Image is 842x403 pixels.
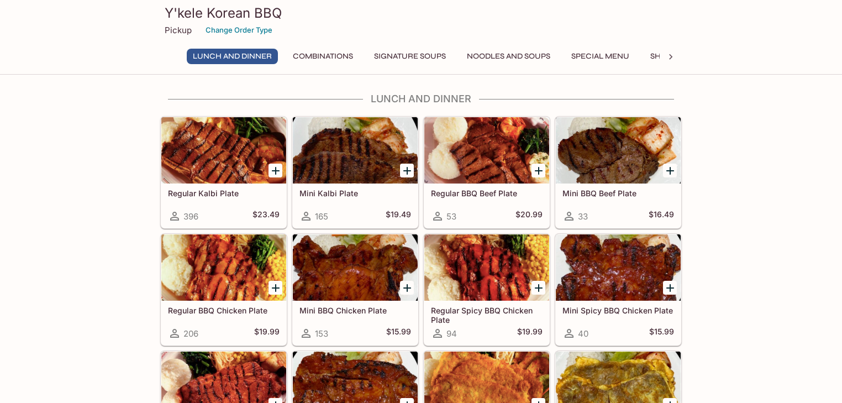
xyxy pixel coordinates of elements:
h5: Regular Spicy BBQ Chicken Plate [431,306,543,324]
div: Regular BBQ Chicken Plate [161,234,286,301]
button: Add Regular Spicy BBQ Chicken Plate [531,281,545,295]
h5: $16.49 [649,210,674,223]
h5: Mini Kalbi Plate [299,189,411,198]
p: Pickup [165,25,192,35]
span: 40 [578,328,588,339]
h5: $15.99 [386,327,411,340]
button: Signature Soups [368,49,452,64]
div: Mini BBQ Chicken Plate [293,234,418,301]
div: Regular Kalbi Plate [161,117,286,184]
button: Add Mini Spicy BBQ Chicken Plate [663,281,677,295]
button: Add Regular Kalbi Plate [269,164,282,177]
button: Add Regular BBQ Beef Plate [531,164,545,177]
h5: Regular BBQ Beef Plate [431,189,543,198]
h5: Regular BBQ Chicken Plate [168,306,280,315]
h5: $15.99 [649,327,674,340]
a: Regular BBQ Beef Plate53$20.99 [424,117,550,228]
a: Regular Spicy BBQ Chicken Plate94$19.99 [424,234,550,346]
button: Add Mini BBQ Chicken Plate [400,281,414,295]
span: 33 [578,211,588,222]
button: Lunch and Dinner [187,49,278,64]
div: Mini Spicy BBQ Chicken Plate [556,234,681,301]
span: 165 [315,211,328,222]
span: 53 [446,211,456,222]
button: Add Regular BBQ Chicken Plate [269,281,282,295]
a: Mini BBQ Chicken Plate153$15.99 [292,234,418,346]
h5: $23.49 [252,210,280,223]
h5: $19.49 [386,210,411,223]
button: Noodles and Soups [461,49,556,64]
h5: $19.99 [517,327,543,340]
h5: $19.99 [254,327,280,340]
h5: Mini BBQ Chicken Plate [299,306,411,315]
span: 153 [315,328,328,339]
a: Regular Kalbi Plate396$23.49 [161,117,287,228]
h3: Y'kele Korean BBQ [165,4,677,22]
button: Shrimp Combos [644,49,723,64]
span: 206 [183,328,198,339]
h4: Lunch and Dinner [160,93,682,105]
a: Mini Spicy BBQ Chicken Plate40$15.99 [555,234,681,346]
h5: Regular Kalbi Plate [168,189,280,198]
h5: $20.99 [515,210,543,223]
span: 94 [446,328,457,339]
button: Special Menu [565,49,635,64]
a: Mini BBQ Beef Plate33$16.49 [555,117,681,228]
h5: Mini BBQ Beef Plate [562,189,674,198]
button: Add Mini BBQ Beef Plate [663,164,677,177]
div: Mini Kalbi Plate [293,117,418,184]
span: 396 [183,211,198,222]
div: Mini BBQ Beef Plate [556,117,681,184]
button: Add Mini Kalbi Plate [400,164,414,177]
button: Change Order Type [201,22,277,39]
div: Regular Spicy BBQ Chicken Plate [424,234,549,301]
a: Regular BBQ Chicken Plate206$19.99 [161,234,287,346]
h5: Mini Spicy BBQ Chicken Plate [562,306,674,315]
div: Regular BBQ Beef Plate [424,117,549,184]
button: Combinations [287,49,359,64]
a: Mini Kalbi Plate165$19.49 [292,117,418,228]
